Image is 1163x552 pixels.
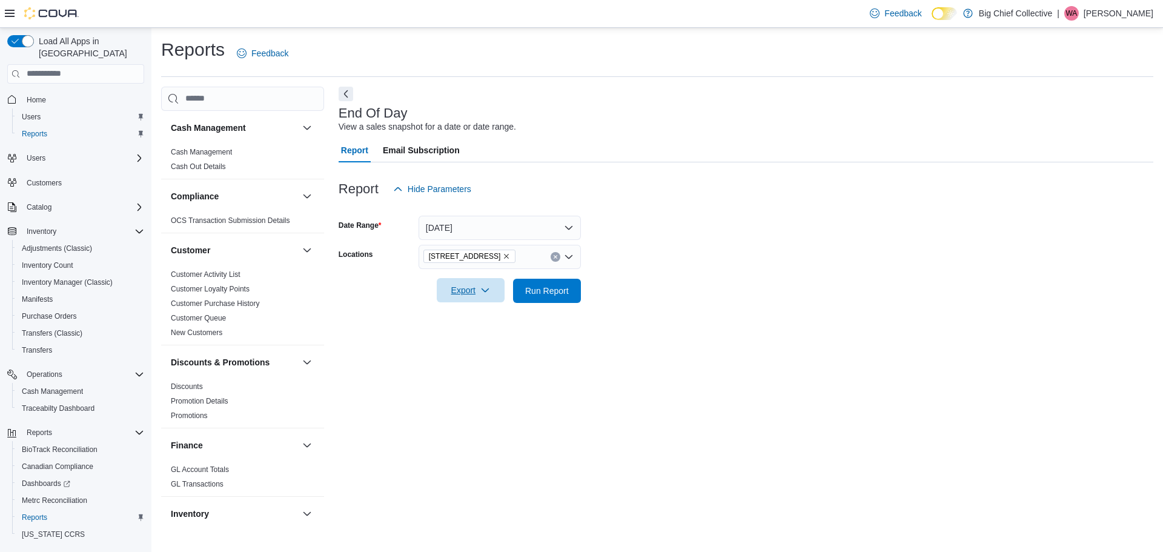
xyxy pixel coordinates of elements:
a: BioTrack Reconciliation [17,442,102,457]
button: Reports [2,424,149,441]
span: Customers [27,178,62,188]
button: Clear input [551,252,560,262]
a: Transfers [17,343,57,357]
button: Transfers (Classic) [12,325,149,342]
span: Export [444,278,497,302]
a: [US_STATE] CCRS [17,527,90,542]
a: Canadian Compliance [17,459,98,474]
button: Next [339,87,353,101]
a: GL Transactions [171,480,224,488]
span: GL Account Totals [171,465,229,474]
button: Compliance [171,190,297,202]
a: Reports [17,510,52,525]
button: Inventory [300,507,314,521]
button: Reports [12,509,149,526]
a: Metrc Reconciliation [17,493,92,508]
h3: Finance [171,439,203,451]
span: Catalog [22,200,144,214]
span: Dashboards [17,476,144,491]
a: Home [22,93,51,107]
span: Canadian Compliance [22,462,93,471]
span: Users [22,112,41,122]
button: Operations [22,367,67,382]
span: Metrc Reconciliation [22,496,87,505]
span: Reports [22,513,47,522]
a: Customer Purchase History [171,299,260,308]
span: New Customers [171,328,222,338]
a: GL Account Totals [171,465,229,474]
span: [US_STATE] CCRS [22,530,85,539]
button: Finance [171,439,297,451]
a: Inventory Count [17,258,78,273]
span: Inventory Manager (Classic) [22,278,113,287]
span: Cash Management [17,384,144,399]
span: Operations [27,370,62,379]
button: Reports [22,425,57,440]
span: Transfers (Classic) [17,326,144,341]
span: 3414 NW CACHE ROAD [423,250,516,263]
span: Customer Queue [171,313,226,323]
span: Reports [22,129,47,139]
h3: Cash Management [171,122,246,134]
button: Cash Management [171,122,297,134]
button: [DATE] [419,216,581,240]
span: Home [22,92,144,107]
span: Customer Loyalty Points [171,284,250,294]
button: Manifests [12,291,149,308]
h3: Customer [171,244,210,256]
a: Cash Out Details [171,162,226,171]
a: Users [17,110,45,124]
button: Finance [300,438,314,453]
h3: Inventory [171,508,209,520]
span: Washington CCRS [17,527,144,542]
div: Wilson Allen [1064,6,1079,21]
button: Transfers [12,342,149,359]
input: Dark Mode [932,7,957,20]
button: Inventory [171,508,297,520]
a: Promotion Details [171,397,228,405]
button: Users [12,108,149,125]
span: Users [22,151,144,165]
button: Customer [300,243,314,258]
button: [US_STATE] CCRS [12,526,149,543]
span: Users [27,153,45,163]
button: Catalog [2,199,149,216]
span: Operations [22,367,144,382]
span: Inventory [27,227,56,236]
span: Dark Mode [932,20,932,21]
span: Canadian Compliance [17,459,144,474]
a: Promotions [171,411,208,420]
button: Run Report [513,279,581,303]
span: Reports [17,510,144,525]
button: Purchase Orders [12,308,149,325]
div: Discounts & Promotions [161,379,324,428]
button: Compliance [300,189,314,204]
a: Traceabilty Dashboard [17,401,99,416]
button: Users [22,151,50,165]
span: Feedback [251,47,288,59]
p: Big Chief Collective [979,6,1052,21]
button: Inventory [22,224,61,239]
span: Inventory Manager (Classic) [17,275,144,290]
a: Dashboards [12,475,149,492]
p: [PERSON_NAME] [1084,6,1153,21]
span: Reports [22,425,144,440]
span: Run Report [525,285,569,297]
span: Email Subscription [383,138,460,162]
span: OCS Transaction Submission Details [171,216,290,225]
button: Cash Management [12,383,149,400]
span: Inventory [22,224,144,239]
div: View a sales snapshot for a date or date range. [339,121,516,133]
a: Adjustments (Classic) [17,241,97,256]
span: Transfers [17,343,144,357]
a: Transfers (Classic) [17,326,87,341]
span: Report [341,138,368,162]
span: Customers [22,175,144,190]
span: Reports [27,428,52,437]
button: Open list of options [564,252,574,262]
a: Inventory Manager (Classic) [17,275,118,290]
a: Reports [17,127,52,141]
div: Finance [161,462,324,496]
